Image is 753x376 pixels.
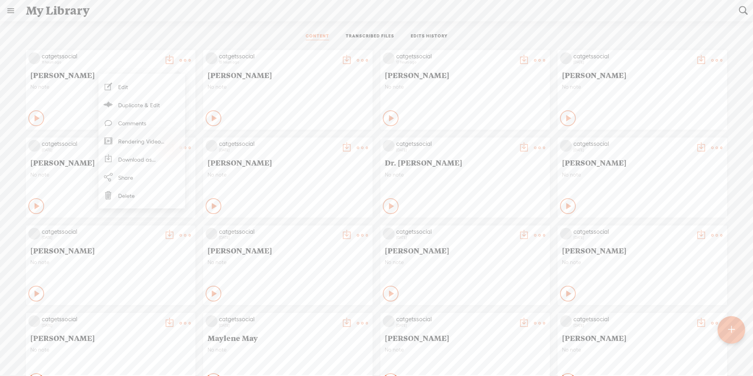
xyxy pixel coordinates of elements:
[385,171,545,178] span: No note
[306,33,329,40] a: CONTENT
[396,148,514,153] div: [DATE]
[42,235,160,240] div: [DATE]
[562,246,723,255] span: [PERSON_NAME]
[573,148,692,153] div: [DATE]
[219,52,337,60] div: catgetssocial
[42,52,160,60] div: catgetssocial
[28,315,40,327] img: videoLoading.png
[573,235,692,240] div: [DATE]
[208,171,368,178] span: No note
[562,171,723,178] span: No note
[396,315,514,323] div: catgetssocial
[562,70,723,80] span: [PERSON_NAME]
[206,140,217,152] img: videoLoading.png
[383,315,395,327] img: videoLoading.png
[208,246,368,255] span: [PERSON_NAME]
[102,78,181,96] a: Edit
[383,228,395,240] img: videoLoading.png
[385,84,545,90] span: No note
[102,150,181,168] a: Download as...
[28,52,40,64] img: videoLoading.png
[208,84,368,90] span: No note
[396,140,514,148] div: catgetssocial
[206,315,217,327] img: videoLoading.png
[102,114,181,132] a: Comments
[560,228,572,240] img: videoLoading.png
[562,259,723,266] span: No note
[30,346,191,353] span: No note
[30,158,191,167] span: [PERSON_NAME]
[385,246,545,255] span: [PERSON_NAME]
[346,33,394,40] a: TRANSCRIBED FILES
[396,52,514,60] div: catgetssocial
[219,323,337,328] div: [DATE]
[42,323,160,328] div: [DATE]
[562,346,723,353] span: No note
[30,259,191,266] span: No note
[396,60,514,65] div: 17 hours ago
[28,228,40,240] img: videoLoading.png
[573,323,692,328] div: [DATE]
[102,132,181,150] a: Rendering Video...
[385,70,545,80] span: [PERSON_NAME]
[28,140,40,152] img: videoLoading.png
[573,315,692,323] div: catgetssocial
[383,52,395,64] img: videoLoading.png
[562,84,723,90] span: No note
[562,333,723,342] span: [PERSON_NAME]
[573,140,692,148] div: catgetssocial
[30,333,191,342] span: [PERSON_NAME]
[30,84,191,90] span: No note
[206,228,217,240] img: videoLoading.png
[396,228,514,236] div: catgetssocial
[42,140,160,148] div: catgetssocial
[30,246,191,255] span: [PERSON_NAME]
[573,52,692,60] div: catgetssocial
[102,96,181,114] a: Duplicate & Edit
[219,148,337,153] div: [DATE]
[30,70,191,80] span: [PERSON_NAME]
[411,33,448,40] a: EDITS HISTORY
[42,315,160,323] div: catgetssocial
[208,346,368,353] span: No note
[42,228,160,236] div: catgetssocial
[219,140,337,148] div: catgetssocial
[385,259,545,266] span: No note
[385,346,545,353] span: No note
[560,140,572,152] img: videoLoading.png
[102,186,181,205] a: Delete
[219,315,337,323] div: catgetssocial
[560,52,572,64] img: videoLoading.png
[206,52,217,64] img: videoLoading.png
[396,235,514,240] div: [DATE]
[385,158,545,167] span: Dr. [PERSON_NAME]
[208,158,368,167] span: [PERSON_NAME]
[102,168,181,186] a: Share
[573,228,692,236] div: catgetssocial
[208,259,368,266] span: No note
[208,333,368,342] span: Maylene May
[219,60,337,65] div: 15 hours ago
[30,171,191,178] span: No note
[208,70,368,80] span: [PERSON_NAME]
[42,148,160,153] div: [DATE]
[219,228,337,236] div: catgetssocial
[383,140,395,152] img: videoLoading.png
[42,60,160,65] div: 11 hours ago
[573,60,692,65] div: [DATE]
[560,315,572,327] img: videoLoading.png
[385,333,545,342] span: [PERSON_NAME]
[396,323,514,328] div: [DATE]
[20,0,733,21] div: My Library
[562,158,723,167] span: [PERSON_NAME]
[219,235,337,240] div: [DATE]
